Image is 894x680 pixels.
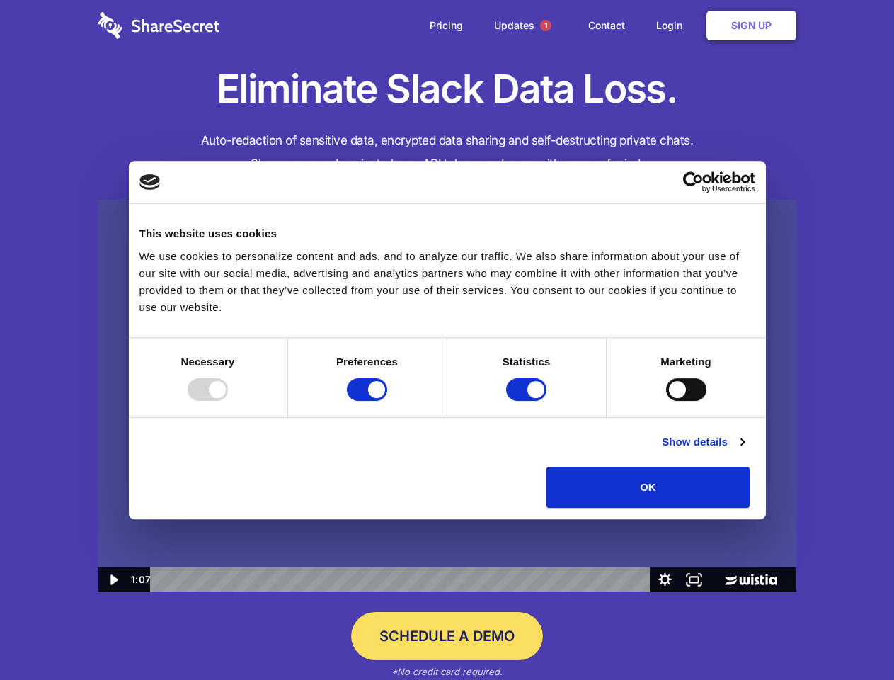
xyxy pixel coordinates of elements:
div: We use cookies to personalize content and ads, and to analyze our traffic. We also share informat... [139,248,755,316]
button: Show settings menu [651,567,680,592]
a: Login [642,4,704,47]
strong: Statistics [503,356,551,368]
img: logo [139,174,161,190]
a: Show details [662,433,744,450]
strong: Marketing [660,356,711,368]
a: Schedule a Demo [351,612,543,660]
button: OK [546,467,750,508]
span: 1 [540,20,551,31]
em: *No credit card required. [391,666,503,677]
button: Play Video [98,567,127,592]
div: Playbar [161,567,643,592]
a: Sign Up [706,11,796,40]
a: Usercentrics Cookiebot - opens in a new window [631,171,755,193]
a: Pricing [416,4,477,47]
img: Sharesecret [98,200,796,593]
strong: Preferences [336,356,398,368]
strong: Necessary [181,356,235,368]
a: Wistia Logo -- Learn More [709,567,796,592]
div: This website uses cookies [139,225,755,242]
img: logo-wordmark-white-trans-d4663122ce5f474addd5e946df7df03e33cb6a1c49d2221995e7729f52c070b2.svg [98,12,219,39]
button: Fullscreen [680,567,709,592]
a: Contact [574,4,639,47]
h1: Eliminate Slack Data Loss. [98,64,796,115]
h4: Auto-redaction of sensitive data, encrypted data sharing and self-destructing private chats. Shar... [98,129,796,176]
